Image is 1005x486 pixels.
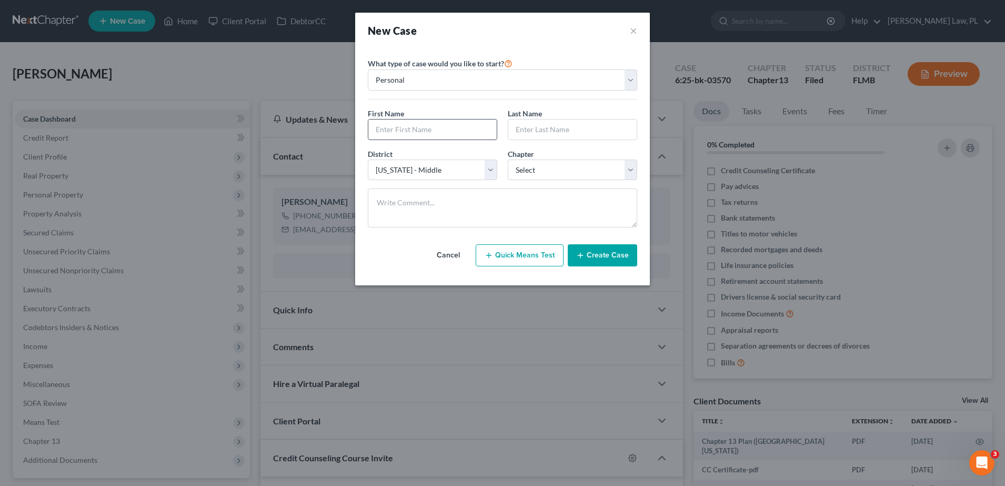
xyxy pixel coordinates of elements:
[425,245,471,266] button: Cancel
[368,57,512,70] label: What type of case would you like to start?
[368,120,497,140] input: Enter First Name
[368,24,417,37] strong: New Case
[508,150,534,158] span: Chapter
[568,244,637,266] button: Create Case
[476,244,564,266] button: Quick Means Test
[508,109,542,118] span: Last Name
[969,450,994,475] iframe: Intercom live chat
[991,450,999,459] span: 3
[630,23,637,38] button: ×
[508,120,637,140] input: Enter Last Name
[368,109,404,118] span: First Name
[368,150,393,158] span: District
